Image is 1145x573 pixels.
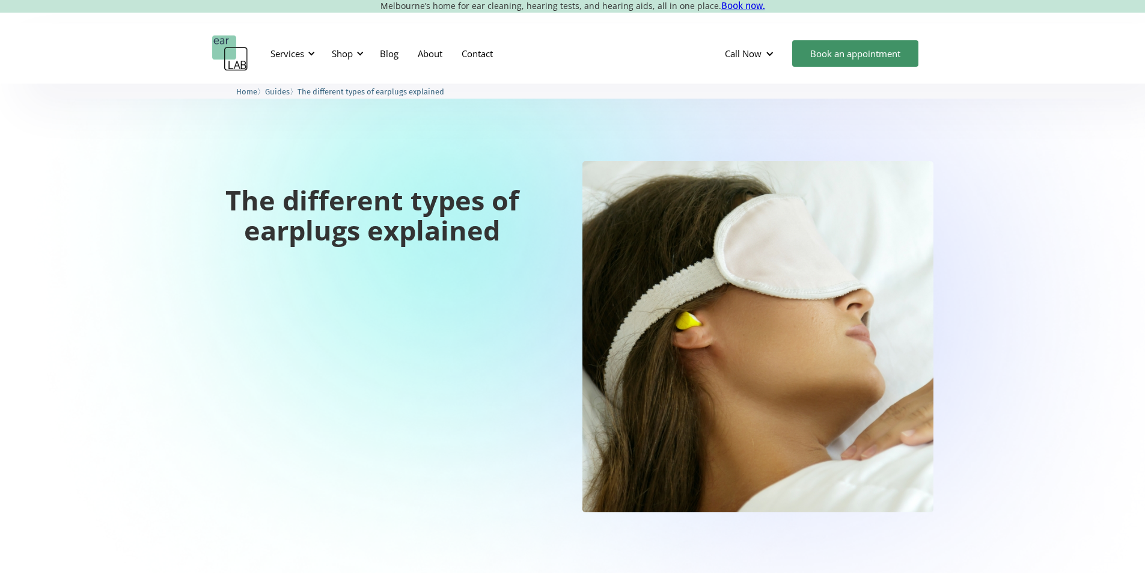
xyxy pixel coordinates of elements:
li: 〉 [236,85,265,98]
div: Shop [332,47,353,60]
a: About [408,36,452,71]
div: Services [263,35,319,72]
a: home [212,35,248,72]
a: Contact [452,36,502,71]
div: Shop [325,35,367,72]
div: Call Now [715,35,786,72]
li: 〉 [265,85,298,98]
span: Guides [265,87,290,96]
a: Home [236,85,257,97]
div: Call Now [725,47,762,60]
a: Guides [265,85,290,97]
a: The different types of earplugs explained [298,85,444,97]
h1: The different types of earplugs explained [212,185,532,245]
a: Blog [370,36,408,71]
span: Home [236,87,257,96]
span: The different types of earplugs explained [298,87,444,96]
div: Services [270,47,304,60]
img: The different types of earplugs explained [582,161,933,512]
a: Book an appointment [792,40,918,67]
